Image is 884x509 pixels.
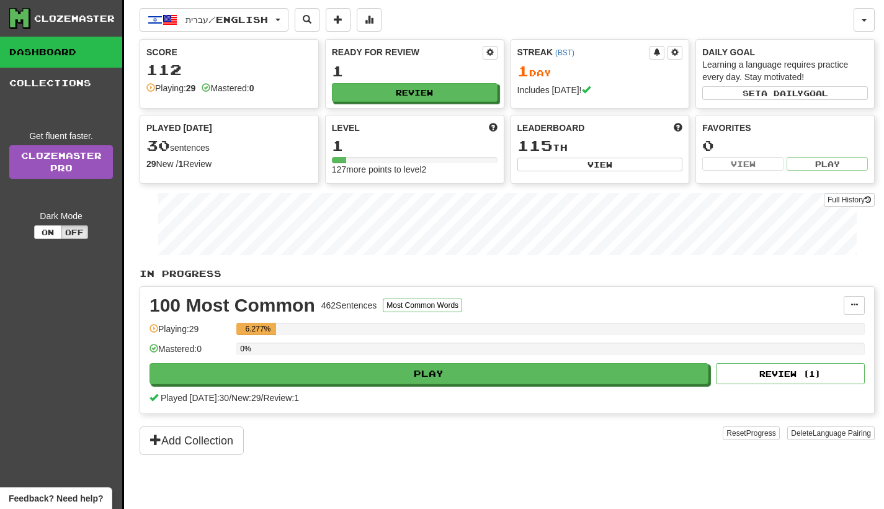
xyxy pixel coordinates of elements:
[146,46,312,58] div: Score
[517,122,585,134] span: Leaderboard
[146,122,212,134] span: Played [DATE]
[9,130,113,142] div: Get fluent faster.
[249,83,254,93] strong: 0
[332,83,498,102] button: Review
[813,429,871,438] span: Language Pairing
[178,159,183,169] strong: 1
[34,12,115,25] div: Clozemaster
[702,138,868,153] div: 0
[517,137,553,154] span: 115
[332,46,483,58] div: Ready for Review
[186,83,196,93] strong: 29
[321,299,377,312] div: 462 Sentences
[517,46,650,58] div: Streak
[261,393,264,403] span: /
[716,363,865,384] button: Review (1)
[146,159,156,169] strong: 29
[723,426,779,440] button: ResetProgress
[146,137,170,154] span: 30
[9,145,113,179] a: ClozemasterPro
[517,138,683,154] div: th
[231,393,261,403] span: New: 29
[332,122,360,134] span: Level
[702,58,868,83] div: Learning a language requires practice every day. Stay motivated!
[787,157,868,171] button: Play
[61,225,88,239] button: Off
[702,122,868,134] div: Favorites
[295,8,319,32] button: Search sentences
[9,492,103,505] span: Open feedback widget
[140,268,875,280] p: In Progress
[229,393,231,403] span: /
[146,158,312,170] div: New / Review
[332,63,498,79] div: 1
[517,62,529,79] span: 1
[185,14,268,25] span: עברית / English
[263,393,299,403] span: Review: 1
[517,158,683,171] button: View
[9,210,113,222] div: Dark Mode
[202,82,254,94] div: Mastered:
[517,63,683,79] div: Day
[674,122,682,134] span: This week in points, UTC
[240,323,275,335] div: 6.277%
[140,426,244,455] button: Add Collection
[140,8,288,32] button: עברית/English
[150,323,230,343] div: Playing: 29
[332,163,498,176] div: 127 more points to level 2
[150,363,708,384] button: Play
[34,225,61,239] button: On
[517,84,683,96] div: Includes [DATE]!
[702,157,784,171] button: View
[150,343,230,363] div: Mastered: 0
[150,296,315,315] div: 100 Most Common
[146,82,195,94] div: Playing:
[146,62,312,78] div: 112
[161,393,229,403] span: Played [DATE]: 30
[383,299,462,312] button: Most Common Words
[746,429,776,438] span: Progress
[702,46,868,58] div: Daily Goal
[332,138,498,153] div: 1
[761,89,803,97] span: a daily
[787,426,875,440] button: DeleteLanguage Pairing
[357,8,382,32] button: More stats
[555,48,574,57] a: (BST)
[326,8,350,32] button: Add sentence to collection
[702,86,868,100] button: Seta dailygoal
[146,138,312,154] div: sentences
[824,193,875,207] button: Full History
[489,122,498,134] span: Score more points to level up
